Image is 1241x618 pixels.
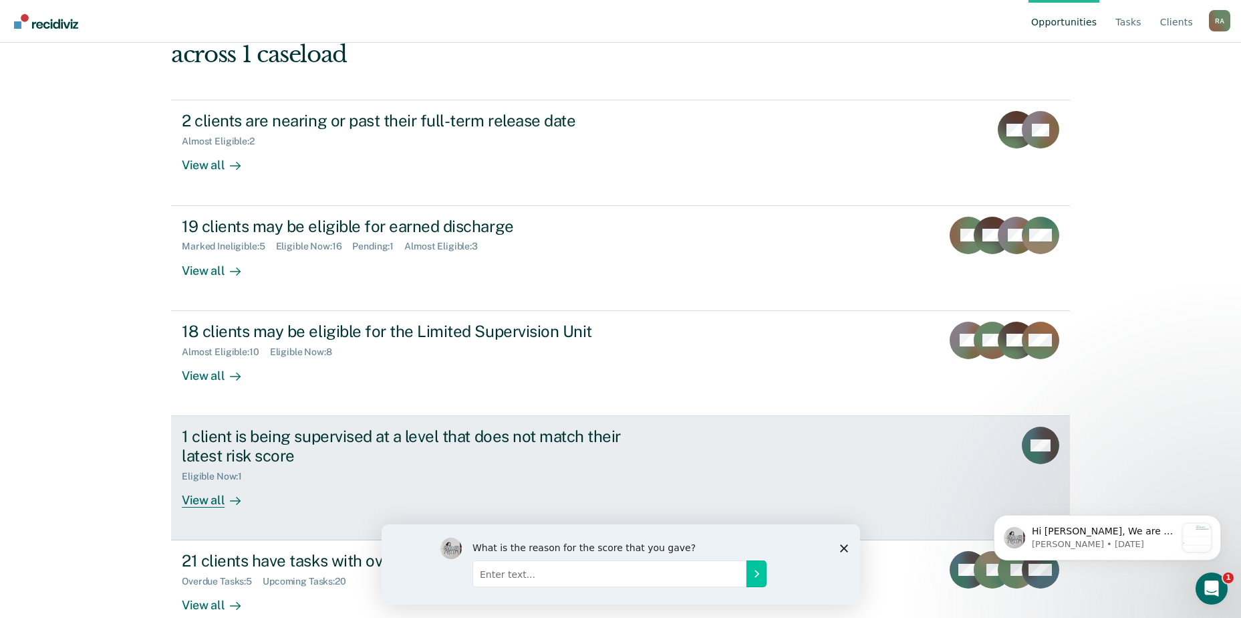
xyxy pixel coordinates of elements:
[14,14,78,29] img: Recidiviz
[182,147,257,173] div: View all
[171,416,1070,540] a: 1 client is being supervised at a level that does not match their latest risk scoreEligible Now:1...
[182,346,270,358] div: Almost Eligible : 10
[171,206,1070,311] a: 19 clients may be eligible for earned dischargeMarked Ineligible:5Eligible Now:16Pending:1Almost ...
[276,241,353,252] div: Eligible Now : 16
[1209,10,1230,31] button: Profile dropdown button
[1196,573,1228,605] iframe: Intercom live chat
[58,37,202,381] span: Hi [PERSON_NAME], We are so excited to announce a brand new feature: AI case note search! 📣 Findi...
[382,524,860,605] iframe: Survey by Kim from Recidiviz
[182,482,257,508] div: View all
[182,576,263,587] div: Overdue Tasks : 5
[182,551,651,571] div: 21 clients have tasks with overdue or upcoming due dates
[182,241,275,252] div: Marked Ineligible : 5
[1209,10,1230,31] div: R A
[58,50,202,62] p: Message from Kim, sent 2w ago
[270,346,343,358] div: Eligible Now : 8
[182,252,257,278] div: View all
[182,136,265,147] div: Almost Eligible : 2
[974,488,1241,582] iframe: Intercom notifications message
[404,241,489,252] div: Almost Eligible : 3
[171,100,1070,205] a: 2 clients are nearing or past their full-term release dateAlmost Eligible:2View all
[352,241,404,252] div: Pending : 1
[182,587,257,613] div: View all
[1223,573,1234,583] span: 1
[171,13,890,68] div: Hi, [PERSON_NAME]. We’ve found some outstanding items across 1 caseload
[171,311,1070,416] a: 18 clients may be eligible for the Limited Supervision UnitAlmost Eligible:10Eligible Now:8View all
[182,471,253,482] div: Eligible Now : 1
[263,576,357,587] div: Upcoming Tasks : 20
[182,322,651,341] div: 18 clients may be eligible for the Limited Supervision Unit
[182,217,651,236] div: 19 clients may be eligible for earned discharge
[182,111,651,130] div: 2 clients are nearing or past their full-term release date
[182,357,257,383] div: View all
[182,427,651,466] div: 1 client is being supervised at a level that does not match their latest risk score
